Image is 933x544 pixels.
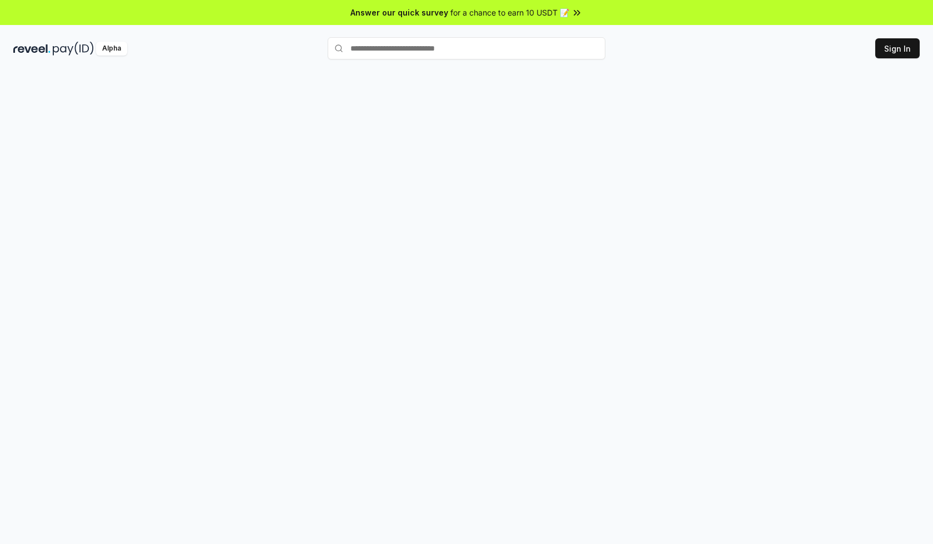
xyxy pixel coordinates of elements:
[350,7,448,18] span: Answer our quick survey
[875,38,920,58] button: Sign In
[53,42,94,56] img: pay_id
[450,7,569,18] span: for a chance to earn 10 USDT 📝
[96,42,127,56] div: Alpha
[13,42,51,56] img: reveel_dark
